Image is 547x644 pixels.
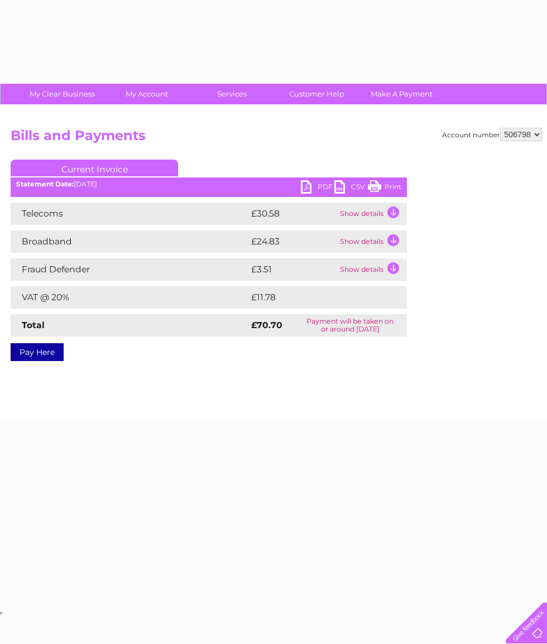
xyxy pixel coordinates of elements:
a: Make A Payment [356,84,448,104]
td: Show details [337,203,407,225]
div: [DATE] [11,180,407,188]
td: Show details [337,230,407,253]
td: Broadband [11,230,248,253]
td: £3.51 [248,258,337,281]
b: Statement Date: [16,180,74,188]
a: CSV [334,180,368,196]
strong: Total [22,320,45,330]
td: £24.83 [248,230,337,253]
a: Services [186,84,278,104]
a: Customer Help [271,84,363,104]
div: Account number [442,128,542,141]
td: £30.58 [248,203,337,225]
td: Payment will be taken on or around [DATE] [294,314,407,337]
td: £11.78 [248,286,382,309]
td: Show details [337,258,407,281]
a: PDF [301,180,334,196]
a: Current Invoice [11,160,178,176]
strong: £70.70 [251,320,282,330]
td: VAT @ 20% [11,286,248,309]
a: Print [368,180,401,196]
a: My Account [101,84,193,104]
td: Telecoms [11,203,248,225]
a: Pay Here [11,343,64,361]
td: Fraud Defender [11,258,248,281]
a: My Clear Business [16,84,108,104]
h2: Bills and Payments [11,128,542,149]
